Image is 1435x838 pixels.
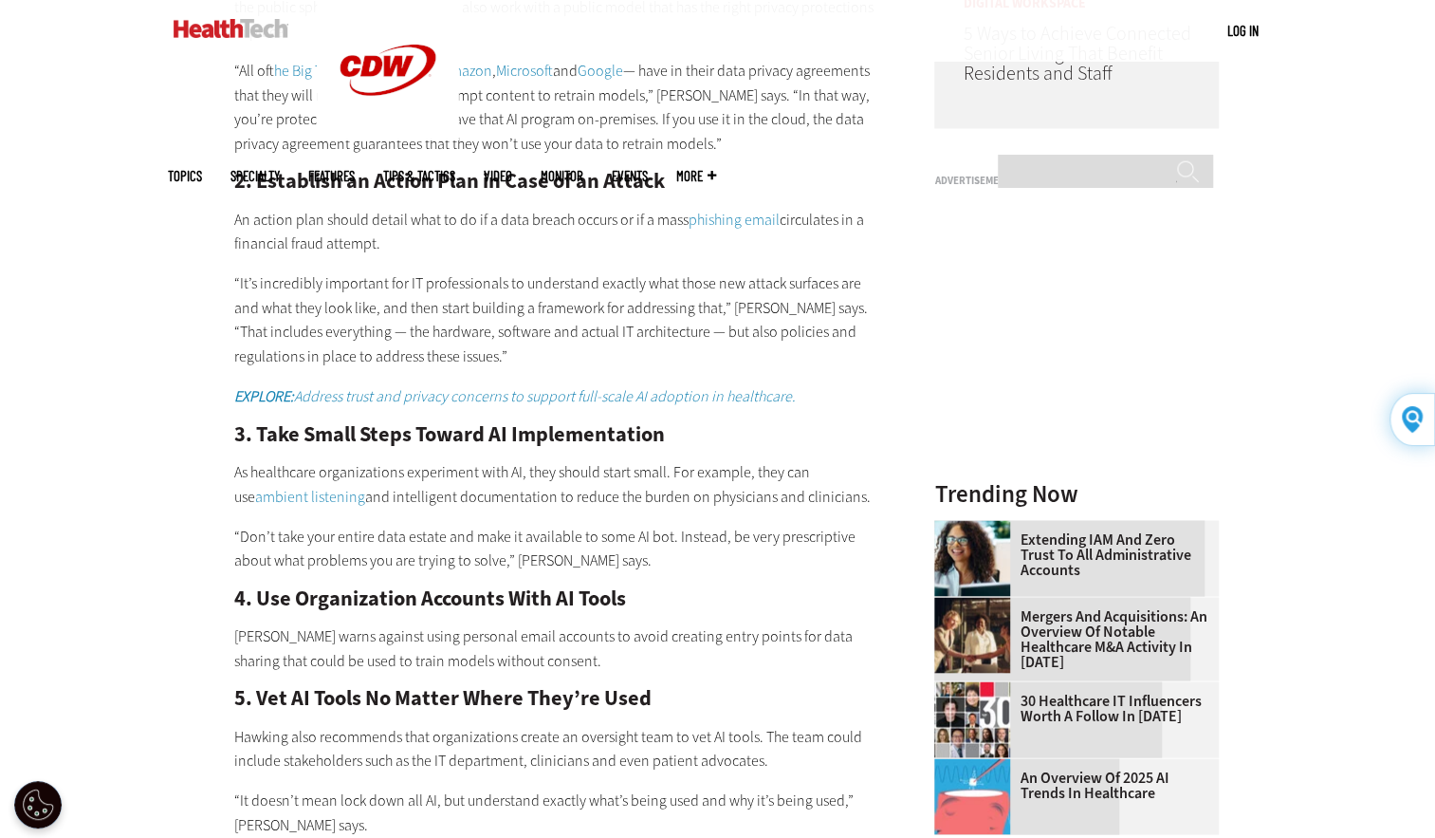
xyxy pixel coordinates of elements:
[308,169,355,183] a: Features
[934,693,1207,723] a: 30 Healthcare IT Influencers Worth a Follow in [DATE]
[934,176,1219,186] h3: Advertisement
[612,169,648,183] a: Events
[234,385,796,405] a: EXPLORE:Address trust and privacy concerns to support full-scale AI adoption in healthcare.
[934,531,1207,577] a: Extending IAM and Zero Trust to All Administrative Accounts
[934,520,1020,535] a: Administrative assistant
[934,758,1010,834] img: illustration of computer chip being put inside head with waves
[234,385,294,405] strong: EXPLORE:
[234,208,885,256] p: An action plan should detail what to do if a data breach occurs or if a mass circulates in a fina...
[383,169,455,183] a: Tips & Tactics
[689,210,780,230] a: phishing email
[934,597,1010,673] img: business leaders shake hands in conference room
[934,681,1010,757] img: collage of influencers
[1227,21,1259,41] div: User menu
[230,169,280,183] span: Specialty
[234,524,885,572] p: “Don’t take your entire data estate and make it available to some AI bot. Instead, be very prescr...
[934,481,1219,505] h3: Trending Now
[1227,22,1259,39] a: Log in
[934,194,1219,431] iframe: advertisement
[234,788,885,836] p: “It doesn’t mean lock down all AI, but understand exactly what’s being used and why it’s being us...
[234,271,885,368] p: “It’s incredibly important for IT professionals to understand exactly what those new attack surfa...
[174,19,288,38] img: Home
[234,624,885,672] p: [PERSON_NAME] warns against using personal email accounts to avoid creating entry points for data...
[934,681,1020,697] a: collage of influencers
[541,169,583,183] a: MonITor
[234,423,885,444] h2: 3. Take Small Steps Toward AI Implementation
[168,169,202,183] span: Topics
[934,520,1010,596] img: Administrative assistant
[255,486,365,506] a: ambient listening
[317,125,459,145] a: CDW
[14,781,62,829] button: Open Preferences
[234,687,885,708] h2: 5. Vet AI Tools No Matter Where They’re Used
[14,781,62,829] div: Cookie Settings
[934,597,1020,612] a: business leaders shake hands in conference room
[234,724,885,773] p: Hawking also recommends that organizations create an oversight team to vet AI tools. The team cou...
[934,770,1207,800] a: An Overview of 2025 AI Trends in Healthcare
[234,587,885,608] h2: 4. Use Organization Accounts With AI Tools
[934,758,1020,773] a: illustration of computer chip being put inside head with waves
[234,385,796,405] em: Address trust and privacy concerns to support full-scale AI adoption in healthcare.
[234,459,885,508] p: As healthcare organizations experiment with AI, they should start small. For example, they can us...
[484,169,512,183] a: Video
[934,608,1207,669] a: Mergers and Acquisitions: An Overview of Notable Healthcare M&A Activity in [DATE]
[676,169,716,183] span: More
